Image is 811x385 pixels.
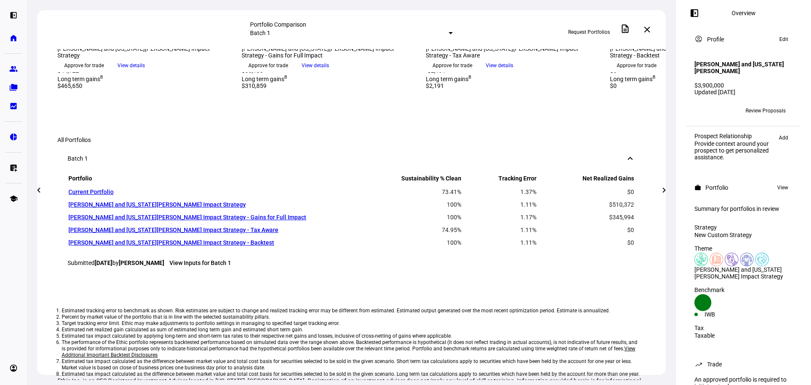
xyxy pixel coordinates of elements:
[617,59,656,72] span: Approve for trade
[740,253,754,266] img: democracy.colored.svg
[538,175,634,185] th: Net Realized Gains
[694,232,792,238] div: New Custom Strategy
[732,10,756,16] div: Overview
[57,82,231,89] div: $465,650
[625,153,635,164] mat-icon: keyboard_arrow_down
[433,59,472,72] span: Approve for trade
[610,76,656,82] span: Long term gains
[694,325,792,331] div: Tax
[610,59,663,72] button: Approve for trade
[689,8,699,18] mat-icon: left_panel_open
[68,201,246,208] a: [PERSON_NAME] and [US_STATE][PERSON_NAME] Impact Strategy
[653,74,656,80] sup: 8
[62,371,641,377] li: Estimated tax impact calculated as the difference between market value and total cost basis for s...
[694,35,703,43] mat-icon: account_circle
[479,62,520,68] a: View details
[250,30,270,36] mat-select-trigger: Batch 1
[777,183,788,193] span: View
[463,199,537,210] td: 1.11%
[9,34,18,42] eth-mat-symbol: home
[351,224,462,236] td: 74.95%
[705,184,728,191] div: Portfolio
[5,60,22,77] a: group
[302,59,329,72] span: View details
[739,104,792,117] button: Review Proposals
[775,34,792,44] button: Edit
[755,253,769,266] img: healthWellness.colored.svg
[610,45,784,59] div: [PERSON_NAME] and [US_STATE][PERSON_NAME] Impact Strategy - Backtest
[62,320,641,327] li: Target tracking error limit. Ethic may make adjustments to portfolio settings in managing to spec...
[538,211,634,223] td: $345,994
[62,314,641,320] li: Percent by market value of the portfolio that is in line with the selected sustainability pillars.
[694,61,792,74] h4: [PERSON_NAME] and [US_STATE][PERSON_NAME]
[694,359,792,369] eth-panel-overview-card-header: Trade
[538,237,634,248] td: $0
[9,133,18,141] eth-mat-symbol: pie_chart
[620,24,630,34] mat-icon: description
[250,21,453,28] div: Portfolio Comparison
[463,211,537,223] td: 1.17%
[779,34,788,44] span: Edit
[9,83,18,92] eth-mat-symbol: folder_copy
[659,185,669,195] mat-icon: chevron_right
[9,164,18,172] eth-mat-symbol: list_alt_add
[746,104,786,117] span: Review Proposals
[5,128,22,145] a: pie_chart
[725,253,738,266] img: poverty.colored.svg
[111,59,152,72] button: View details
[242,45,416,59] div: [PERSON_NAME] and [US_STATE][PERSON_NAME] Impact Strategy - Gains for Full Impact
[426,45,600,59] div: [PERSON_NAME] and [US_STATE][PERSON_NAME] Impact Strategy - Tax Aware
[486,59,513,72] span: View details
[479,59,520,72] button: View details
[68,214,306,221] a: [PERSON_NAME] and [US_STATE][PERSON_NAME] Impact Strategy - Gains for Full Impact
[62,358,641,371] li: Estimated tax impact calculated as the difference between market value and total cost basis for s...
[9,194,18,203] eth-mat-symbol: school
[68,259,635,266] div: Submitted
[710,253,723,266] img: education.colored.svg
[9,102,18,110] eth-mat-symbol: bid_landscape
[694,184,701,191] mat-icon: work
[111,62,152,68] a: View details
[694,183,792,193] eth-panel-overview-card-header: Portfolio
[642,25,652,35] mat-icon: close
[119,259,164,266] strong: [PERSON_NAME]
[9,65,18,73] eth-mat-symbol: group
[694,287,792,293] div: Benchmark
[242,76,287,82] span: Long term gains
[351,199,462,210] td: 100%
[694,34,792,44] eth-panel-overview-card-header: Profile
[95,259,112,266] strong: [DATE]
[9,11,18,19] eth-mat-symbol: left_panel_open
[773,183,792,193] button: View
[248,59,288,72] span: Approve for trade
[295,59,336,72] button: View details
[242,59,295,72] button: Approve for trade
[568,25,610,39] span: Request Portfolios
[351,211,462,223] td: 100%
[694,360,703,369] mat-icon: trending_up
[68,227,278,233] a: [PERSON_NAME] and [US_STATE][PERSON_NAME] Impact Strategy - Tax Aware
[5,30,22,46] a: home
[707,36,724,43] div: Profile
[426,82,600,89] div: $2,191
[694,133,775,139] div: Prospect Relationship
[426,59,479,72] button: Approve for trade
[538,224,634,236] td: $0
[694,205,792,212] div: Summary for portfolios in review
[694,266,792,280] div: [PERSON_NAME] and [US_STATE][PERSON_NAME] Impact Strategy
[538,186,634,198] td: $0
[463,237,537,248] td: 1.11%
[694,253,708,266] img: climateChange.colored.svg
[5,79,22,96] a: folder_copy
[284,74,287,80] sup: 8
[57,45,231,59] div: [PERSON_NAME] and [US_STATE][PERSON_NAME] Impact Strategy
[9,364,18,372] eth-mat-symbol: account_circle
[351,186,462,198] td: 73.41%
[62,308,641,314] li: Estimated tracking error to benchmark as shown. Risk estimates are subject to change and realized...
[64,59,104,72] span: Approve for trade
[68,155,88,162] div: Batch 1
[463,224,537,236] td: 1.11%
[463,175,537,185] th: Tracking Error
[5,98,22,115] a: bid_landscape
[775,133,792,143] button: Add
